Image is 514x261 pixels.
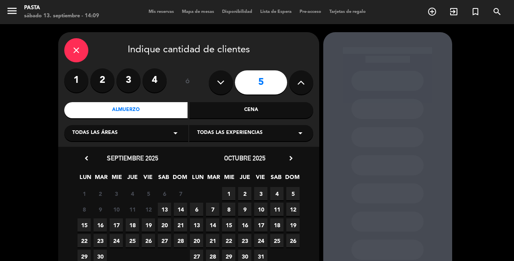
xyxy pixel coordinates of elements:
[286,218,300,232] span: 19
[286,187,300,200] span: 5
[145,10,178,14] span: Mis reservas
[107,154,158,162] span: septiembre 2025
[142,218,155,232] span: 19
[286,203,300,216] span: 12
[142,234,155,247] span: 26
[174,218,187,232] span: 21
[78,218,91,232] span: 15
[254,173,267,186] span: VIE
[94,218,107,232] span: 16
[207,173,220,186] span: MAR
[190,234,203,247] span: 20
[222,203,235,216] span: 8
[24,12,99,20] div: sábado 13. septiembre - 14:09
[71,45,81,55] i: close
[449,7,459,16] i: exit_to_app
[174,187,187,200] span: 7
[254,203,267,216] span: 10
[254,218,267,232] span: 17
[197,129,263,137] span: Todas las experiencias
[110,173,123,186] span: MIE
[90,68,114,92] label: 2
[94,187,107,200] span: 2
[224,154,265,162] span: octubre 2025
[269,173,283,186] span: SAB
[254,234,267,247] span: 24
[174,234,187,247] span: 28
[142,187,155,200] span: 5
[222,234,235,247] span: 22
[270,218,284,232] span: 18
[143,68,167,92] label: 4
[78,234,91,247] span: 22
[157,173,170,186] span: SAB
[171,128,180,138] i: arrow_drop_down
[238,173,251,186] span: JUE
[175,68,201,97] div: ó
[6,5,18,17] i: menu
[190,102,313,118] div: Cena
[256,10,296,14] span: Lista de Espera
[222,187,235,200] span: 1
[206,234,219,247] span: 21
[94,234,107,247] span: 23
[178,10,218,14] span: Mapa de mesas
[110,218,123,232] span: 17
[116,68,141,92] label: 3
[79,173,92,186] span: LUN
[82,154,91,162] i: chevron_left
[285,173,298,186] span: DOM
[24,4,99,12] div: Pasta
[492,7,502,16] i: search
[158,187,171,200] span: 6
[158,234,171,247] span: 27
[270,187,284,200] span: 4
[64,102,188,118] div: Almuerzo
[110,234,123,247] span: 24
[286,234,300,247] span: 26
[158,203,171,216] span: 13
[218,10,256,14] span: Disponibilidad
[206,203,219,216] span: 7
[222,173,236,186] span: MIE
[94,173,108,186] span: MAR
[191,173,204,186] span: LUN
[238,234,251,247] span: 23
[238,203,251,216] span: 9
[126,218,139,232] span: 18
[296,10,325,14] span: Pre-acceso
[110,187,123,200] span: 3
[126,234,139,247] span: 25
[427,7,437,16] i: add_circle_outline
[471,7,480,16] i: turned_in_not
[78,187,91,200] span: 1
[238,218,251,232] span: 16
[110,203,123,216] span: 10
[238,187,251,200] span: 2
[158,218,171,232] span: 20
[126,173,139,186] span: JUE
[174,203,187,216] span: 14
[190,218,203,232] span: 13
[126,203,139,216] span: 11
[126,187,139,200] span: 4
[206,218,219,232] span: 14
[78,203,91,216] span: 8
[296,128,305,138] i: arrow_drop_down
[72,129,118,137] span: Todas las áreas
[141,173,155,186] span: VIE
[6,5,18,20] button: menu
[254,187,267,200] span: 3
[64,68,88,92] label: 1
[287,154,295,162] i: chevron_right
[270,234,284,247] span: 25
[173,173,186,186] span: DOM
[222,218,235,232] span: 15
[270,203,284,216] span: 11
[142,203,155,216] span: 12
[190,203,203,216] span: 6
[64,38,313,62] div: Indique cantidad de clientes
[94,203,107,216] span: 9
[325,10,370,14] span: Tarjetas de regalo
